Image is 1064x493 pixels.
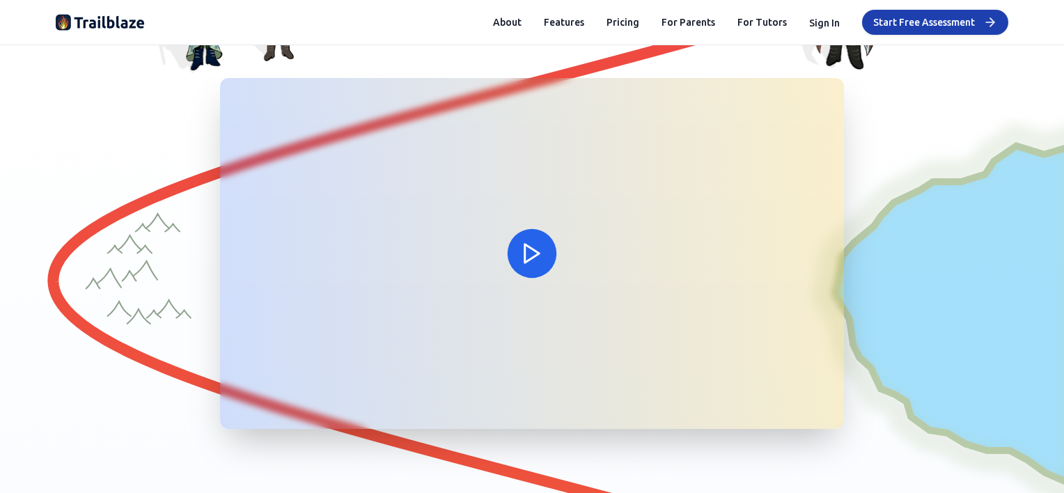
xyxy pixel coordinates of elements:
[737,15,787,29] a: For Tutors
[809,14,840,31] button: Sign In
[607,15,639,29] button: Pricing
[56,11,145,33] img: Trailblaze
[493,15,522,29] button: About
[544,15,584,29] button: Features
[809,16,840,30] button: Sign In
[662,15,715,29] a: For Parents
[862,10,1008,35] button: Start Free Assessment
